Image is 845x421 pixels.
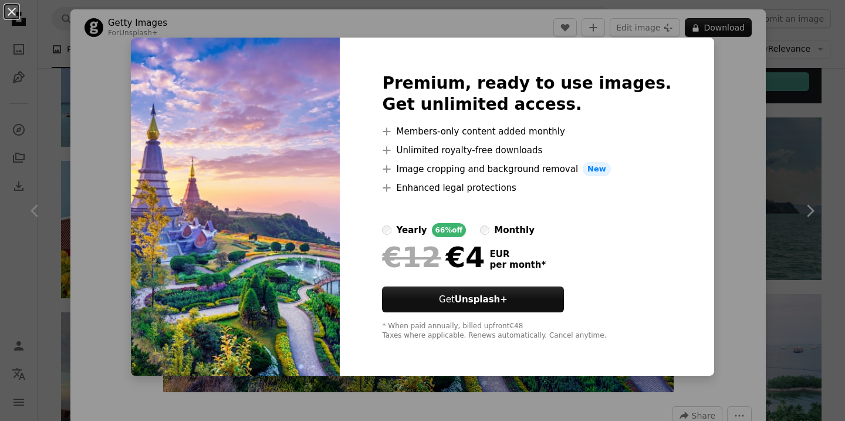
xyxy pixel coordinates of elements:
[382,322,671,341] div: * When paid annually, billed upfront €48 Taxes where applicable. Renews automatically. Cancel any...
[382,143,671,157] li: Unlimited royalty-free downloads
[382,287,564,312] button: GetUnsplash+
[396,223,427,237] div: yearly
[382,124,671,139] li: Members-only content added monthly
[494,223,535,237] div: monthly
[382,162,671,176] li: Image cropping and background removal
[382,181,671,195] li: Enhanced legal protections
[489,249,546,260] span: EUR
[131,38,340,376] img: premium_photo-1661929242720-140374d97c94
[382,242,441,272] span: €12
[382,225,391,235] input: yearly66%off
[583,162,611,176] span: New
[382,73,671,115] h2: Premium, ready to use images. Get unlimited access.
[432,223,467,237] div: 66% off
[455,294,508,305] strong: Unsplash+
[382,242,485,272] div: €4
[480,225,489,235] input: monthly
[489,260,546,270] span: per month *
